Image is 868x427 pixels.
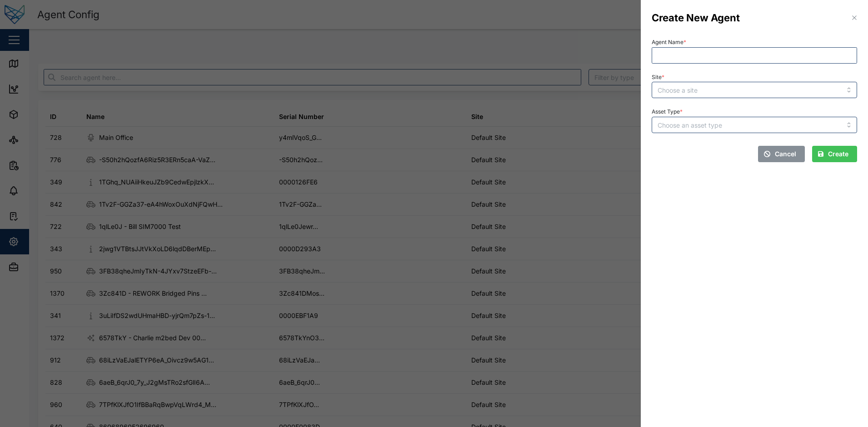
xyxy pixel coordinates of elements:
[652,11,740,25] h3: Create New Agent
[652,117,857,133] input: Choose an asset type
[812,146,857,162] button: Create
[775,146,796,162] span: Cancel
[758,146,805,162] button: Cancel
[652,82,857,98] input: Choose a site
[652,109,683,115] label: Asset Type
[652,39,686,45] label: Agent Name
[652,74,664,80] label: Site
[828,146,848,162] span: Create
